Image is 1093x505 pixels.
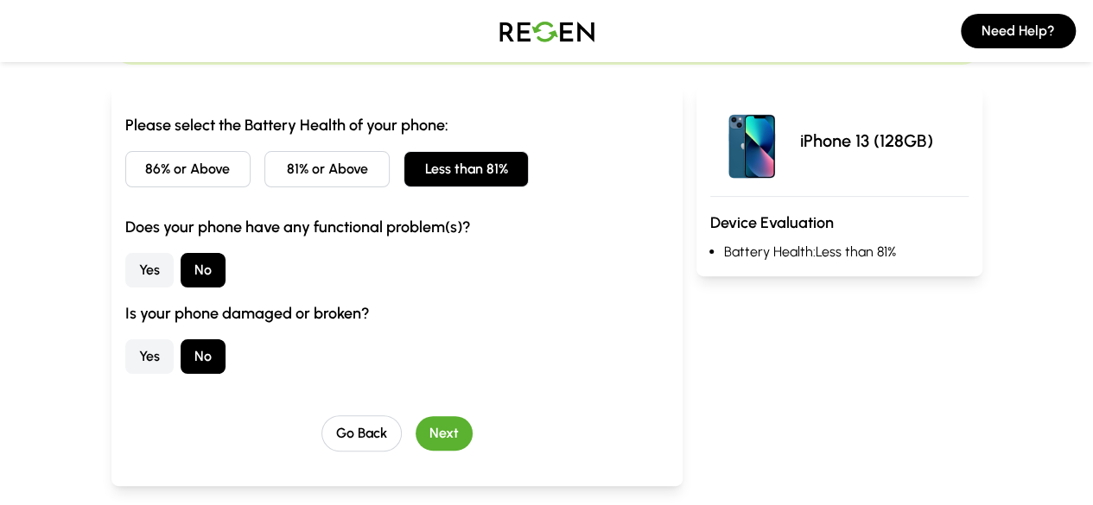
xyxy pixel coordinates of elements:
h3: Does your phone have any functional problem(s)? [125,215,669,239]
h3: Is your phone damaged or broken? [125,301,669,325]
button: Need Help? [961,14,1076,48]
button: Less than 81% [404,151,529,187]
img: Logo [486,7,607,55]
h3: Please select the Battery Health of your phone: [125,113,669,137]
button: Yes [125,339,174,374]
button: No [181,253,226,287]
p: iPhone 13 (128GB) [800,129,933,153]
button: Next [416,416,473,451]
button: 86% or Above [125,151,251,187]
button: No [181,339,226,374]
img: iPhone 13 [710,99,793,182]
li: Battery Health: Less than 81% [724,242,969,262]
h3: Device Evaluation [710,211,969,235]
button: Go Back [321,415,402,451]
button: Yes [125,253,174,287]
button: 81% or Above [264,151,390,187]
